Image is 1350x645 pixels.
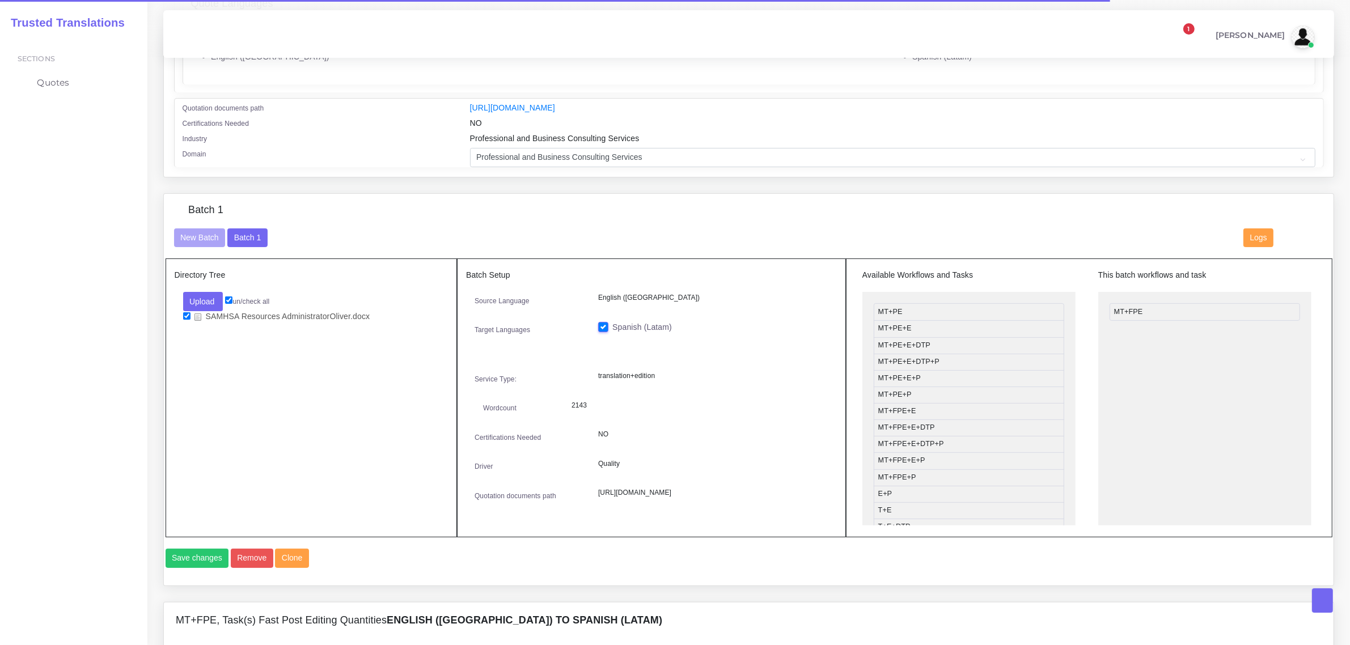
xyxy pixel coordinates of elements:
span: Sections [18,54,55,63]
a: Clone [275,549,311,568]
label: Service Type: [475,374,517,384]
label: Spanish (Latam) [612,321,672,333]
input: un/check all [225,296,232,304]
span: 1 [1183,23,1195,35]
a: New Batch [174,232,226,241]
li: MT+FPE+E+DTP [874,419,1064,436]
li: MT+FPE+P [874,469,1064,486]
label: un/check all [225,296,269,307]
label: Source Language [475,296,530,306]
span: [PERSON_NAME] [1216,31,1285,39]
a: SAMHSA Resources AdministratorOliver.docx [191,311,374,322]
li: MT+PE+E+P [874,370,1064,387]
h5: This batch workflows and task [1098,270,1311,280]
li: MT+PE+E+DTP+P [874,354,1064,371]
a: Batch 1 [227,232,267,241]
label: Wordcount [483,403,517,413]
li: MT+FPE+E+DTP+P [874,436,1064,453]
p: English ([GEOGRAPHIC_DATA]) [598,292,828,304]
p: Quality [598,458,828,470]
a: 1 [1173,29,1193,45]
span: Quotes [37,77,69,89]
button: Batch 1 [227,228,267,248]
li: MT+FPE [1110,303,1300,321]
button: Clone [275,549,309,568]
button: Upload [183,292,223,311]
p: translation+edition [598,370,828,382]
label: Quotation documents path [475,491,556,501]
h5: Available Workflows and Tasks [862,270,1076,280]
div: Professional and Business Consulting Services [462,133,1324,148]
label: Industry [183,134,208,144]
span: Logs [1250,233,1267,242]
li: MT+PE [874,303,1064,321]
div: NO [462,117,1324,133]
div: MT+FPE, Task(s) Fast Post Editing QuantitiesEnglish ([GEOGRAPHIC_DATA]) TO Spanish (Latam) [164,602,1334,639]
li: MT+FPE+E [874,403,1064,420]
li: MT+PE+E+DTP [874,337,1064,354]
img: avatar [1292,26,1314,48]
a: Remove [231,549,276,568]
a: [PERSON_NAME]avatar [1210,26,1318,48]
p: NO [598,428,828,440]
label: Certifications Needed [183,118,249,129]
label: Domain [183,149,206,159]
label: Driver [475,461,493,472]
li: MT+FPE+E+P [874,452,1064,469]
h5: Batch Setup [466,270,837,280]
li: MT+PE+E [874,320,1064,337]
a: Quotes [9,71,139,95]
button: New Batch [174,228,226,248]
li: MT+PE+P [874,387,1064,404]
button: Save changes [166,549,229,568]
button: Remove [231,549,273,568]
label: Certifications Needed [475,432,541,443]
p: 2143 [572,400,820,411]
li: T+E [874,502,1064,519]
p: [URL][DOMAIN_NAME] [598,487,828,499]
label: Target Languages [475,325,530,335]
h4: Batch 1 [188,204,223,217]
h2: Trusted Translations [3,16,125,29]
a: [URL][DOMAIN_NAME] [470,103,555,112]
label: Quotation documents path [183,103,264,113]
h5: Directory Tree [175,270,448,280]
button: Logs [1243,228,1273,248]
a: Trusted Translations [3,14,125,32]
b: English ([GEOGRAPHIC_DATA]) TO Spanish (Latam) [387,614,662,626]
li: E+P [874,486,1064,503]
h4: MT+FPE, Task(s) Fast Post Editing Quantities [176,614,662,627]
li: T+E+DTP [874,519,1064,536]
